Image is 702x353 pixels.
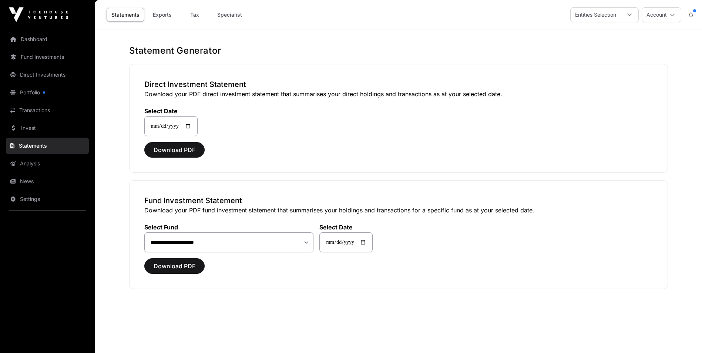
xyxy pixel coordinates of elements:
button: Download PDF [144,258,205,274]
a: Tax [180,8,209,22]
label: Select Date [144,107,198,115]
a: Settings [6,191,89,207]
a: Fund Investments [6,49,89,65]
label: Select Fund [144,223,314,231]
p: Download your PDF fund investment statement that summarises your holdings and transactions for a ... [144,206,653,215]
button: Account [642,7,681,22]
a: Invest [6,120,89,136]
a: Direct Investments [6,67,89,83]
a: Dashboard [6,31,89,47]
a: Download PDF [144,149,205,157]
span: Download PDF [154,262,195,270]
a: Exports [147,8,177,22]
h3: Fund Investment Statement [144,195,653,206]
h1: Statement Generator [129,45,668,57]
a: Download PDF [144,266,205,273]
label: Select Date [319,223,373,231]
div: Entities Selection [571,8,621,22]
a: Specialist [212,8,247,22]
span: Download PDF [154,145,195,154]
a: Statements [107,8,144,22]
a: Statements [6,138,89,154]
a: Transactions [6,102,89,118]
button: Download PDF [144,142,205,158]
a: News [6,173,89,189]
a: Analysis [6,155,89,172]
p: Download your PDF direct investment statement that summarises your direct holdings and transactio... [144,90,653,98]
a: Portfolio [6,84,89,101]
h3: Direct Investment Statement [144,79,653,90]
iframe: Chat Widget [665,317,702,353]
img: Icehouse Ventures Logo [9,7,68,22]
